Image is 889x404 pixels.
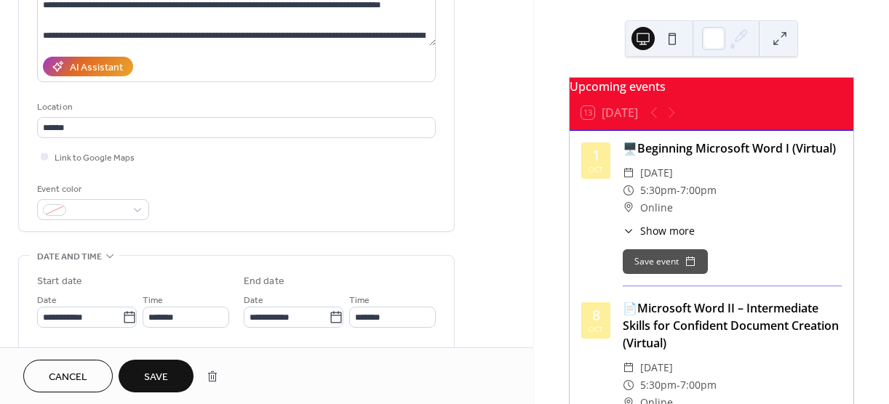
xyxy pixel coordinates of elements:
[37,182,146,197] div: Event color
[55,347,80,362] span: All day
[37,274,82,289] div: Start date
[70,60,123,76] div: AI Assistant
[623,199,634,217] div: ​
[37,293,57,308] span: Date
[119,360,194,392] button: Save
[623,359,634,376] div: ​
[244,274,284,289] div: End date
[49,370,87,385] span: Cancel
[592,148,600,163] div: 1
[589,166,603,173] div: Oct
[144,370,168,385] span: Save
[640,182,677,199] span: 5:30pm
[640,223,695,238] span: Show more
[623,164,634,182] div: ​
[680,376,717,394] span: 7:00pm
[623,249,708,274] button: Save event
[244,293,263,308] span: Date
[55,150,135,166] span: Link to Google Maps
[680,182,717,199] span: 7:00pm
[640,376,677,394] span: 5:30pm
[623,223,634,238] div: ​
[623,140,842,157] div: 🖥️Beginning Microsoft Word I (Virtual)
[23,360,113,392] button: Cancel
[640,164,673,182] span: [DATE]
[623,182,634,199] div: ​
[589,326,603,333] div: Oct
[570,78,853,95] div: Upcoming events
[37,100,433,115] div: Location
[623,299,842,352] div: 📄Microsoft Word II – Intermediate Skills for Confident Document Creation (Virtual)
[677,182,680,199] span: -
[143,293,163,308] span: Time
[349,293,370,308] span: Time
[592,308,600,323] div: 8
[640,199,673,217] span: Online
[43,57,133,76] button: AI Assistant
[623,376,634,394] div: ​
[37,249,102,264] span: Date and time
[640,359,673,376] span: [DATE]
[677,376,680,394] span: -
[623,223,695,238] button: ​Show more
